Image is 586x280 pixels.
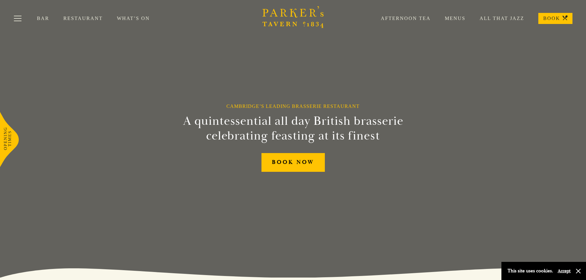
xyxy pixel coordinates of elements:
h1: Cambridge’s Leading Brasserie Restaurant [226,103,360,109]
button: Accept [558,268,571,274]
p: This site uses cookies. [508,266,553,275]
a: BOOK NOW [261,153,325,172]
h2: A quintessential all day British brasserie celebrating feasting at its finest [153,114,433,143]
button: Close and accept [575,268,581,274]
